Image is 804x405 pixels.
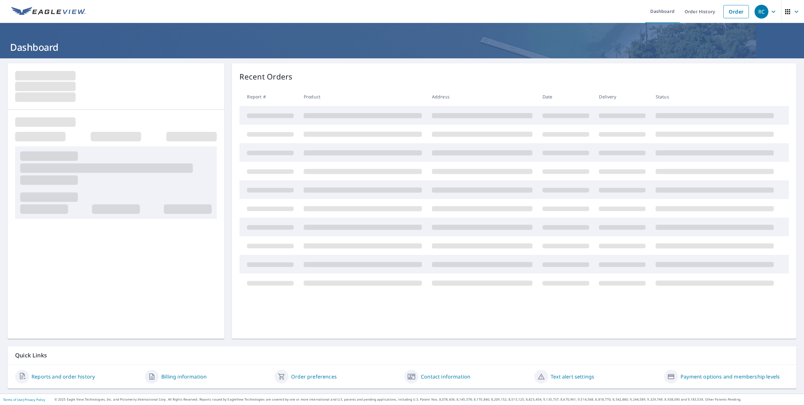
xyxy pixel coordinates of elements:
a: Text alert settings [551,373,594,380]
p: | [3,398,45,402]
a: Payment options and membership levels [681,373,780,380]
th: Date [537,87,594,106]
th: Product [299,87,427,106]
a: Privacy Policy [25,397,45,402]
th: Status [651,87,779,106]
a: Contact information [421,373,470,380]
h1: Dashboard [8,41,796,54]
p: Recent Orders [239,71,292,82]
a: Reports and order history [32,373,95,380]
th: Delivery [594,87,651,106]
a: Billing information [161,373,207,380]
img: EV Logo [11,7,86,16]
th: Address [427,87,537,106]
a: Order [723,5,749,18]
a: Terms of Use [3,397,23,402]
a: Order preferences [291,373,337,380]
p: Quick Links [15,351,789,359]
th: Report # [239,87,299,106]
div: RC [755,5,768,19]
p: © 2025 Eagle View Technologies, Inc. and Pictometry International Corp. All Rights Reserved. Repo... [55,397,801,402]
